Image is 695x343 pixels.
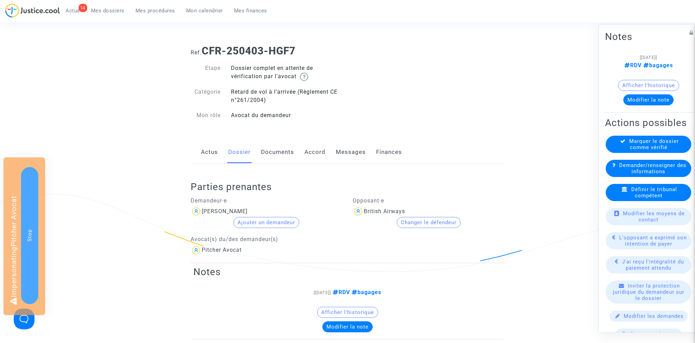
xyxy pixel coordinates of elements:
[226,88,347,104] div: Retard de vol à l'arrivée (Règlement CE n°261/2004)
[353,196,505,205] p: Opposant·e
[261,141,294,164] a: Documents
[229,6,273,16] a: Mes finances
[314,290,331,295] span: [[DATE]]
[605,117,692,129] h2: Actions possibles
[613,283,684,301] span: Inviter la protection juridique du demandeur sur le dossier
[3,157,45,315] div: Impersonating
[642,62,673,69] span: bagages
[397,217,461,228] button: Changer le défendeur
[304,141,325,164] a: Accord
[202,45,295,57] b: CFR-250403-HGF7
[202,247,242,253] div: Pitcher Avocat
[130,6,181,16] a: Mes procédures
[79,4,87,12] div: 14
[185,64,226,81] div: Etape
[336,141,366,164] a: Messages
[317,307,378,318] button: Afficher l'historique
[5,3,60,18] img: jc-logo.svg
[619,235,687,247] span: L'opposant a exprimé son intention de payer
[191,206,202,217] img: icon-user.svg
[135,8,175,14] span: Mes procédures
[191,181,510,193] h2: Parties prenantes
[85,6,130,16] a: Mes dossiers
[202,208,248,215] div: [PERSON_NAME]
[624,313,684,319] span: Modifier les demandes
[640,55,657,60] span: [[DATE]]
[226,64,347,81] div: Dossier complet en attente de vérification par l'avocat
[376,141,402,164] a: Finances
[191,245,202,256] img: icon-user.svg
[631,186,677,199] span: Définir le tribunal compétent
[185,88,226,104] div: Catégorie
[619,162,686,175] span: Demander/renseigner des informations
[66,8,80,14] span: Actus
[191,235,343,243] p: Avocat(s) du/des demandeur(s)
[193,266,502,278] h2: Notes
[91,8,124,14] span: Mes dossiers
[60,6,85,16] a: 14Actus
[623,94,674,105] button: Modifier la note
[322,321,373,332] button: Modifier la note
[618,80,679,91] button: Afficher l'historique
[191,49,202,56] span: Ref.
[350,289,381,295] span: bagages
[201,141,218,164] a: Actus
[233,217,299,228] button: Ajouter un demandeur
[624,62,642,69] span: RDV
[185,111,226,119] div: Mon rôle
[623,210,685,223] span: Modifier les moyens de contact
[300,73,308,81] img: help.svg
[14,309,34,329] iframe: Help Scout Beacon - Open
[186,8,223,14] span: Mon calendrier
[622,259,684,271] span: J'ai reçu l'intégralité du paiement attendu
[331,289,350,295] span: RDV
[21,167,38,304] button: Stop
[364,208,405,215] div: British Airways
[181,6,229,16] a: Mon calendrier
[630,331,677,337] span: Fermer ce dossier
[228,141,251,164] a: Dossier
[605,31,692,43] h2: Notes
[226,111,347,119] div: Avocat du demandeur
[234,8,267,14] span: Mes finances
[191,196,343,205] p: Demandeur·e
[629,138,679,150] span: Marquer le dossier comme vérifié
[353,206,364,217] img: icon-user.svg
[27,229,33,241] span: Stop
